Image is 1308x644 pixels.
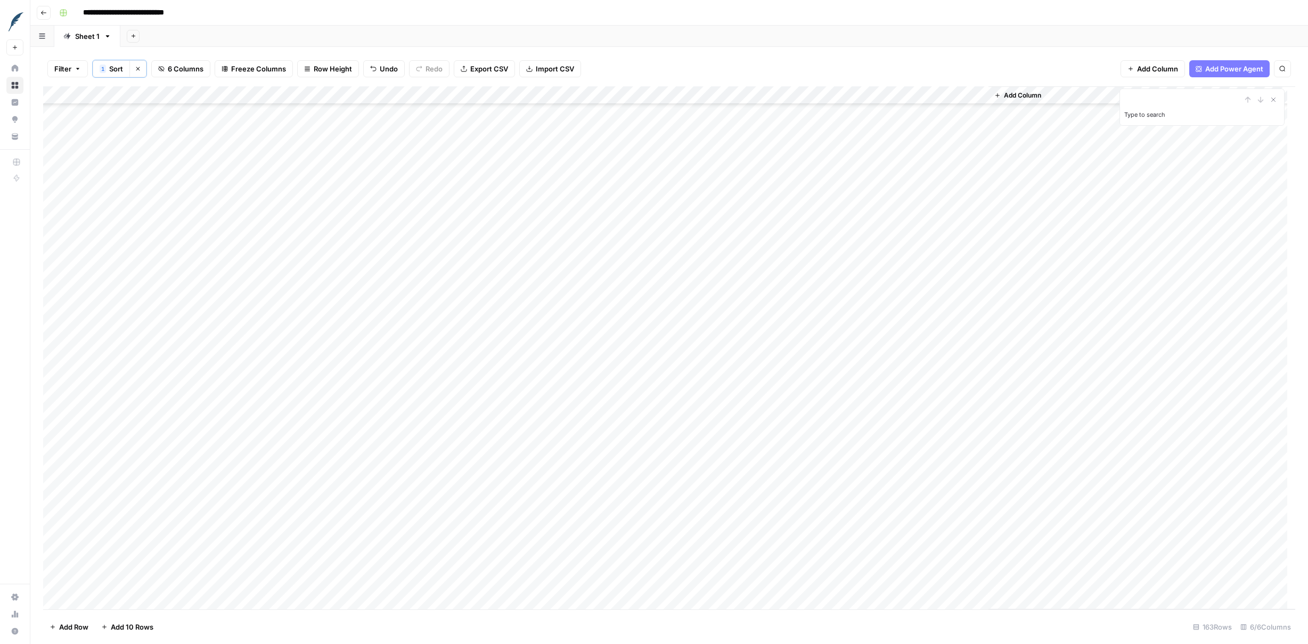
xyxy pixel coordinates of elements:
a: Your Data [6,128,23,145]
div: Sheet 1 [75,31,100,42]
a: Opportunities [6,111,23,128]
button: Import CSV [519,60,581,77]
img: logo_orange.svg [17,17,26,26]
span: Redo [426,63,443,74]
button: Freeze Columns [215,60,293,77]
button: Redo [409,60,449,77]
div: v 4.0.25 [30,17,52,26]
img: FreeWill Logo [6,12,26,31]
div: 163 Rows [1189,618,1236,635]
button: Workspace: FreeWill [6,9,23,35]
button: Close Search [1267,93,1280,106]
button: Add 10 Rows [95,618,160,635]
button: Export CSV [454,60,515,77]
span: Sort [109,63,123,74]
img: website_grey.svg [17,28,26,36]
button: Add Column [1121,60,1185,77]
a: Usage [6,606,23,623]
span: Add Power Agent [1205,63,1263,74]
button: Add Power Agent [1189,60,1270,77]
button: Help + Support [6,623,23,640]
img: tab_domain_overview_orange.svg [31,62,39,70]
button: Add Column [990,88,1045,102]
span: Row Height [314,63,352,74]
button: Filter [47,60,88,77]
button: Row Height [297,60,359,77]
a: Home [6,60,23,77]
span: Import CSV [536,63,574,74]
span: Filter [54,63,71,74]
div: Keywords by Traffic [119,63,176,70]
span: 6 Columns [168,63,203,74]
span: 1 [101,65,104,73]
span: Add Column [1137,63,1178,74]
img: tab_keywords_by_traffic_grey.svg [108,62,116,70]
span: Undo [380,63,398,74]
a: Sheet 1 [54,26,120,47]
span: Add Row [59,622,88,632]
span: Export CSV [470,63,508,74]
button: Undo [363,60,405,77]
a: Browse [6,77,23,94]
span: Freeze Columns [231,63,286,74]
div: 6/6 Columns [1236,618,1295,635]
a: Settings [6,589,23,606]
div: Domain Overview [43,63,95,70]
span: Add 10 Rows [111,622,153,632]
label: Type to search [1124,111,1165,118]
button: 6 Columns [151,60,210,77]
div: Domain: [DOMAIN_NAME] [28,28,117,36]
span: Add Column [1004,91,1041,100]
div: 1 [100,65,106,73]
button: 1Sort [93,60,129,77]
button: Add Row [43,618,95,635]
a: Insights [6,94,23,111]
